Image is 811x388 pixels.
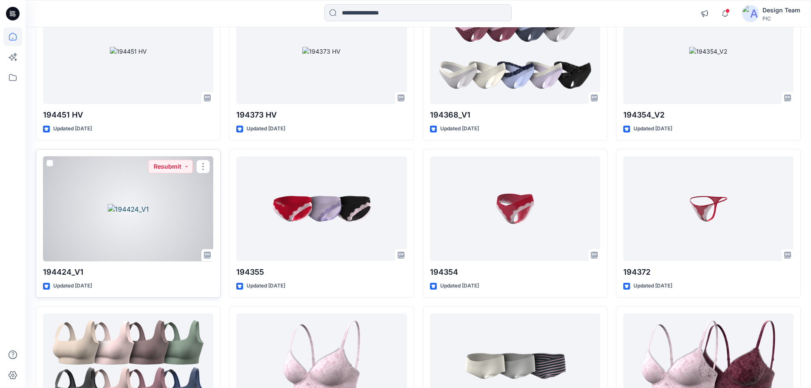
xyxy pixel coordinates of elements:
p: 194354_V2 [623,109,794,121]
p: Updated [DATE] [633,124,672,133]
p: Updated [DATE] [440,282,479,290]
p: Updated [DATE] [246,282,285,290]
div: PIC [762,15,800,22]
p: 194373 HV [236,109,407,121]
p: Updated [DATE] [633,282,672,290]
a: 194372 [623,156,794,262]
p: 194372 [623,266,794,278]
p: 194354 [430,266,600,278]
p: Updated [DATE] [246,124,285,133]
p: 194451 HV [43,109,213,121]
p: Updated [DATE] [440,124,479,133]
p: 194424_V1 [43,266,213,278]
p: Updated [DATE] [53,124,92,133]
img: avatar [742,5,759,22]
div: Design Team [762,5,800,15]
p: Updated [DATE] [53,282,92,290]
p: 194368_V1 [430,109,600,121]
a: 194355 [236,156,407,262]
a: 194354 [430,156,600,262]
p: 194355 [236,266,407,278]
a: 194424_V1 [43,156,213,262]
